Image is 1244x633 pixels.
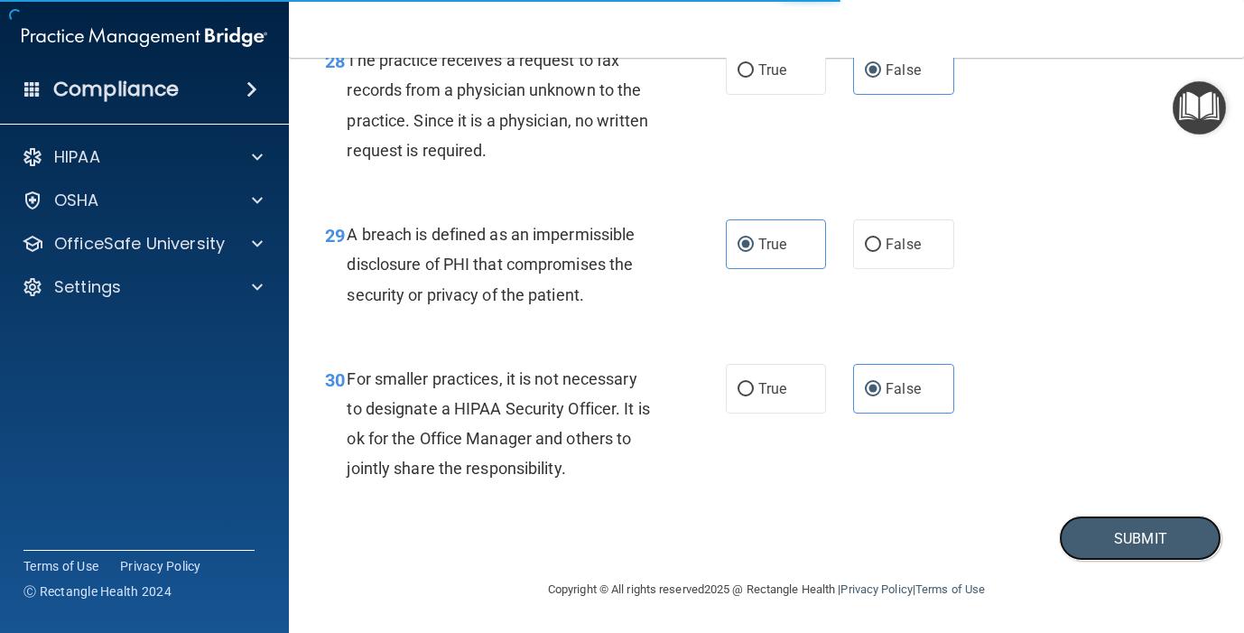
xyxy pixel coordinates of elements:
[865,238,881,252] input: False
[347,51,648,160] span: The practice receives a request to fax records from a physician unknown to the practice. Since it...
[886,61,921,79] span: False
[22,146,263,168] a: HIPAA
[758,236,786,253] span: True
[54,233,225,255] p: OfficeSafe University
[53,77,179,102] h4: Compliance
[865,383,881,396] input: False
[758,380,786,397] span: True
[738,238,754,252] input: True
[54,146,100,168] p: HIPAA
[23,582,172,600] span: Ⓒ Rectangle Health 2024
[915,582,985,596] a: Terms of Use
[22,276,263,298] a: Settings
[886,236,921,253] span: False
[22,233,263,255] a: OfficeSafe University
[325,369,345,391] span: 30
[54,190,99,211] p: OSHA
[347,225,635,303] span: A breach is defined as an impermissible disclosure of PHI that compromises the security or privac...
[23,557,98,575] a: Terms of Use
[54,276,121,298] p: Settings
[738,64,754,78] input: True
[22,19,267,55] img: PMB logo
[738,383,754,396] input: True
[325,225,345,247] span: 29
[325,51,345,72] span: 28
[120,557,201,575] a: Privacy Policy
[865,64,881,78] input: False
[1059,516,1221,562] button: Submit
[22,190,263,211] a: OSHA
[437,561,1096,619] div: Copyright © All rights reserved 2025 @ Rectangle Health | |
[347,369,649,479] span: For smaller practices, it is not necessary to designate a HIPAA Security Officer. It is ok for th...
[1173,81,1226,135] button: Open Resource Center
[886,380,921,397] span: False
[758,61,786,79] span: True
[840,582,912,596] a: Privacy Policy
